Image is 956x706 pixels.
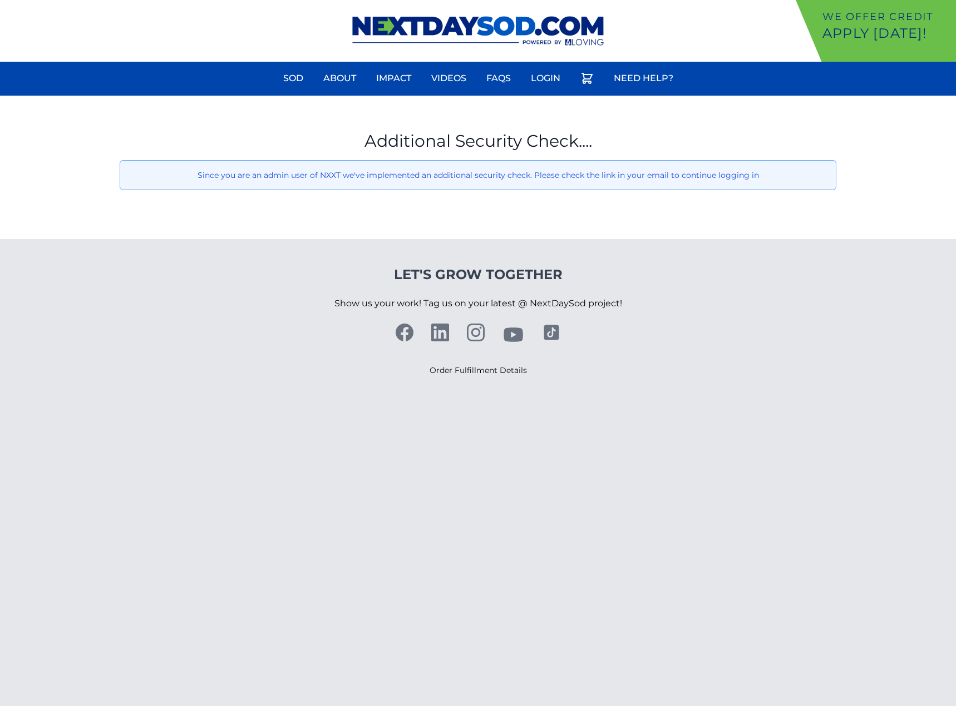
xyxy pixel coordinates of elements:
a: Sod [277,65,310,92]
a: Login [524,65,567,92]
a: Videos [425,65,473,92]
p: Apply [DATE]! [822,24,952,42]
h4: Let's Grow Together [334,266,622,284]
h1: Additional Security Check.... [120,131,837,151]
a: Need Help? [607,65,680,92]
p: Show us your work! Tag us on your latest @ NextDaySod project! [334,284,622,324]
p: We offer Credit [822,9,952,24]
p: Since you are an admin user of NXXT we've implemented an additional security check. Please check ... [129,170,827,181]
a: FAQs [480,65,518,92]
a: Impact [369,65,418,92]
a: About [317,65,363,92]
a: Order Fulfillment Details [430,365,527,375]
